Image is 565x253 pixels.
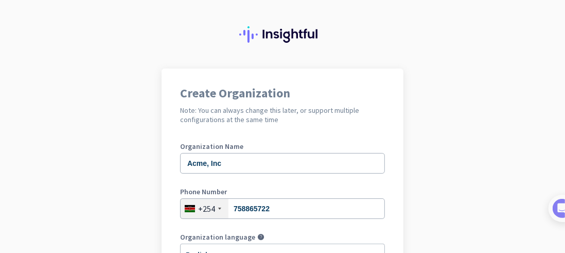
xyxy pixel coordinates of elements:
[239,26,326,43] img: Insightful
[180,87,385,99] h1: Create Organization
[198,204,215,214] div: +254
[180,188,385,195] label: Phone Number
[180,198,385,219] input: 20 2012345
[180,143,385,150] label: Organization Name
[257,233,264,241] i: help
[180,233,255,241] label: Organization language
[180,106,385,124] h2: Note: You can always change this later, or support multiple configurations at the same time
[180,153,385,174] input: What is the name of your organization?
